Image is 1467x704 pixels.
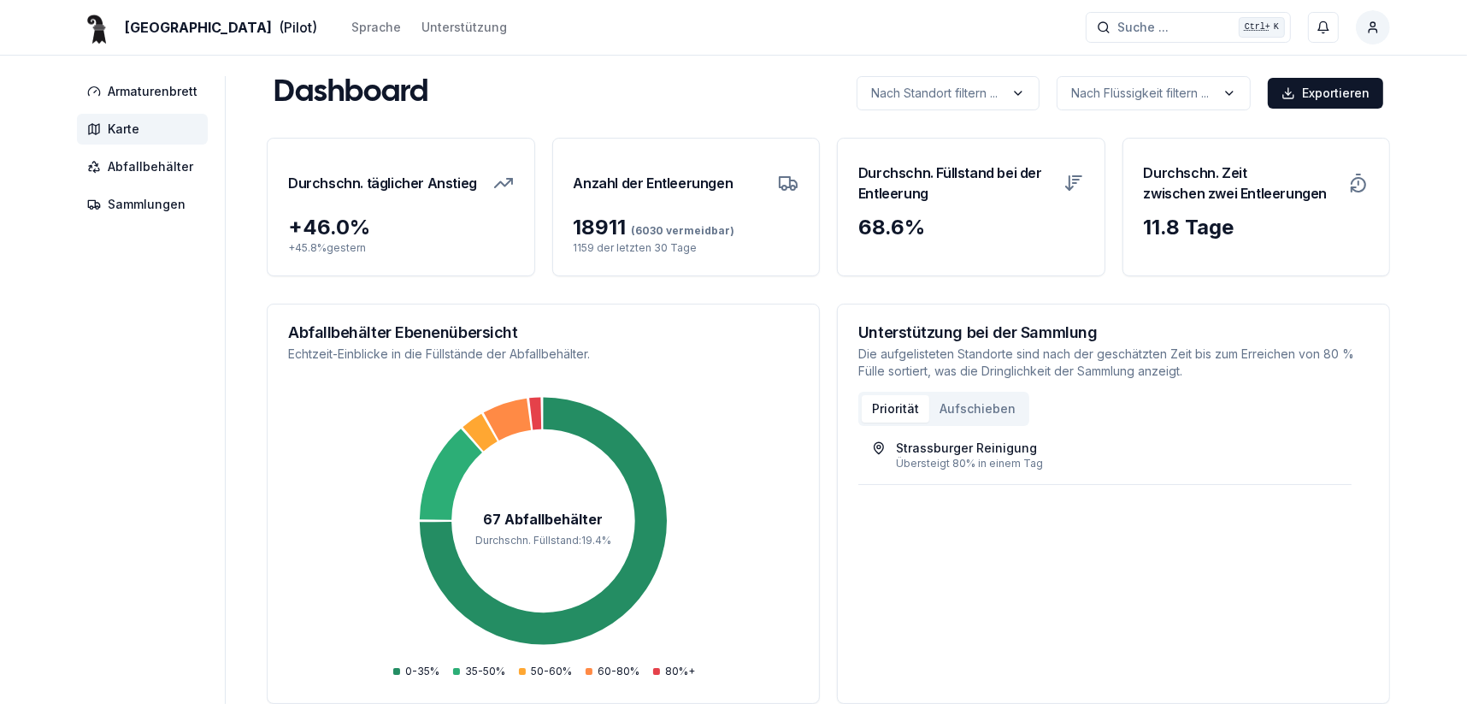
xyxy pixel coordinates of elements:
a: Armaturenbrett [77,76,215,107]
button: Exportieren [1268,78,1383,109]
span: Armaturenbrett [108,83,197,100]
div: 80%+ [653,665,695,678]
tspan: Durchschn. Füllstand : 19.4 % [475,534,611,547]
div: 18911 [574,214,799,241]
div: + 46.0 % [288,214,514,241]
div: 11.8 Tage [1144,214,1370,241]
button: Sprache [351,17,401,38]
h3: Abfallbehälter Ebenenübersicht [288,325,798,340]
p: Nach Flüssigkeit filtern ... [1071,85,1209,102]
span: Sammlungen [108,196,186,213]
a: Unterstützung [421,17,507,38]
a: Strassburger ReinigungÜbersteigt 80% in einem Tag [872,440,1338,470]
p: Nach Standort filtern ... [871,85,998,102]
div: 50-60% [519,665,572,678]
button: label [857,76,1040,110]
h3: Unterstützung bei der Sammlung [858,325,1369,340]
button: label [1057,76,1251,110]
span: (Pilot) [279,17,317,38]
div: Sprache [351,19,401,36]
p: Echtzeit-Einblicke in die Füllstände der Abfallbehälter. [288,346,798,363]
tspan: 67 Abfallbehälter [484,512,604,528]
div: 35-50% [453,665,505,678]
button: Priorität [862,395,929,423]
h1: Dashboard [274,76,428,110]
a: [GEOGRAPHIC_DATA](Pilot) [77,17,317,38]
p: + 45.8 % gestern [288,241,514,255]
p: 1159 der letzten 30 Tage [574,241,799,255]
img: Basel Logo [77,7,118,48]
button: Aufschieben [929,395,1026,423]
span: Karte [108,121,139,138]
span: [GEOGRAPHIC_DATA] [125,17,272,38]
h3: Durchschn. Füllstand bei der Entleerung [858,159,1053,207]
span: (6030 vermeidbar) [627,224,735,237]
div: Strassburger Reinigung [896,440,1037,457]
a: Sammlungen [77,189,215,220]
a: Karte [77,114,215,145]
span: Abfallbehälter [108,158,193,175]
h3: Anzahl der Entleerungen [574,159,733,207]
div: 60-80% [586,665,639,678]
h3: Durchschn. Zeit zwischen zwei Entleerungen [1144,159,1339,207]
div: Übersteigt 80% in einem Tag [896,457,1338,470]
button: Suche ...Ctrl+K [1086,12,1291,43]
p: Die aufgelisteten Standorte sind nach der geschätzten Zeit bis zum Erreichen von 80 % Fülle sorti... [858,346,1369,380]
h3: Durchschn. täglicher Anstieg [288,159,477,207]
a: Abfallbehälter [77,151,215,182]
div: 0-35% [393,665,439,678]
span: Suche ... [1117,19,1169,36]
div: 68.6 % [858,214,1084,241]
